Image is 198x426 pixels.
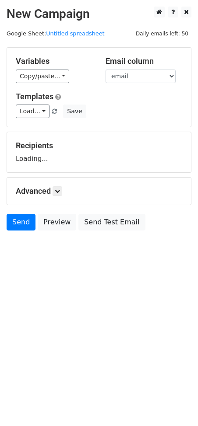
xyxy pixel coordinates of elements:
a: Send [7,214,35,230]
h5: Email column [106,56,182,66]
a: Load... [16,105,49,118]
a: Send Test Email [78,214,145,230]
a: Templates [16,92,53,101]
h2: New Campaign [7,7,191,21]
a: Daily emails left: 50 [133,30,191,37]
span: Daily emails left: 50 [133,29,191,38]
a: Copy/paste... [16,70,69,83]
h5: Advanced [16,186,182,196]
button: Save [63,105,86,118]
a: Untitled spreadsheet [46,30,104,37]
a: Preview [38,214,76,230]
div: Loading... [16,141,182,164]
small: Google Sheet: [7,30,105,37]
h5: Recipients [16,141,182,150]
h5: Variables [16,56,92,66]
